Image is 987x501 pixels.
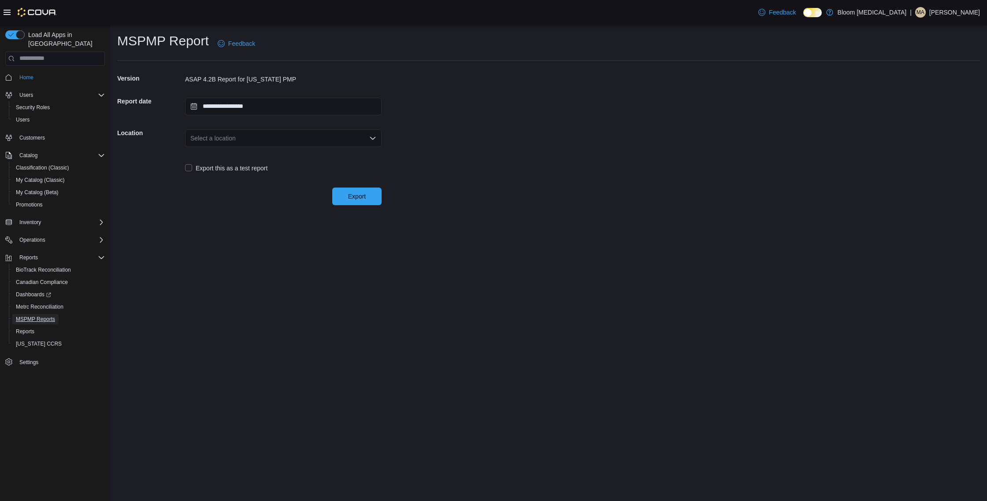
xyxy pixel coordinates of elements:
button: Open list of options [369,135,376,142]
a: Feedback [755,4,799,21]
span: Metrc Reconciliation [12,302,105,312]
span: MSPMP Reports [12,314,105,324]
span: Reports [19,254,38,261]
span: Classification (Classic) [12,162,105,173]
button: Users [2,89,108,101]
p: Bloom [MEDICAL_DATA] [838,7,907,18]
input: Accessible screen reader label [190,133,191,144]
button: Export [332,188,382,205]
h5: Location [117,124,183,142]
a: My Catalog (Beta) [12,187,62,198]
a: MSPMP Reports [12,314,59,324]
a: Feedback [214,35,259,52]
button: BioTrack Reconciliation [9,264,108,276]
span: Settings [16,356,105,367]
span: Inventory [19,219,41,226]
span: Reports [16,252,105,263]
span: Home [19,74,33,81]
span: My Catalog (Beta) [12,187,105,198]
button: Operations [16,235,49,245]
input: Dark Mode [803,8,822,17]
a: Classification (Classic) [12,162,73,173]
span: Reports [12,326,105,337]
a: Dashboards [9,288,108,301]
span: Export [348,192,366,201]
span: Users [19,92,33,99]
span: Customers [19,134,45,141]
button: Settings [2,355,108,368]
button: Inventory [16,217,45,228]
span: Washington CCRS [12,339,105,349]
span: Users [16,90,105,100]
button: Classification (Classic) [9,162,108,174]
span: BioTrack Reconciliation [12,265,105,275]
span: My Catalog (Classic) [12,175,105,185]
span: Users [16,116,30,123]
button: Reports [2,251,108,264]
span: Inventory [16,217,105,228]
button: Inventory [2,216,108,228]
span: Metrc Reconciliation [16,303,63,310]
button: Metrc Reconciliation [9,301,108,313]
span: MA [916,7,924,18]
span: Feedback [228,39,255,48]
span: Security Roles [16,104,50,111]
button: Users [9,114,108,126]
a: Customers [16,133,48,143]
span: My Catalog (Beta) [16,189,59,196]
a: Home [16,72,37,83]
span: Feedback [769,8,796,17]
span: Home [16,72,105,83]
a: [US_STATE] CCRS [12,339,65,349]
span: Canadian Compliance [16,279,68,286]
p: | [910,7,912,18]
a: Metrc Reconciliation [12,302,67,312]
span: Promotions [16,201,43,208]
span: Dashboards [16,291,51,298]
span: Dashboards [12,289,105,300]
button: My Catalog (Beta) [9,186,108,199]
button: Catalog [16,150,41,161]
span: Settings [19,359,38,366]
span: MSPMP Reports [16,316,55,323]
span: Canadian Compliance [12,277,105,287]
h1: MSPMP Report [117,32,209,50]
span: Catalog [16,150,105,161]
span: Promotions [12,199,105,210]
span: My Catalog (Classic) [16,177,65,184]
button: My Catalog (Classic) [9,174,108,186]
button: Home [2,71,108,84]
button: Reports [9,325,108,338]
span: Load All Apps in [GEOGRAPHIC_DATA] [25,30,105,48]
a: Users [12,114,33,125]
h5: Version [117,70,183,87]
span: Security Roles [12,102,105,113]
span: Catalog [19,152,37,159]
span: Operations [19,236,45,243]
a: Settings [16,357,42,368]
button: Reports [16,252,41,263]
button: MSPMP Reports [9,313,108,325]
button: Catalog [2,149,108,162]
label: Export this as a test report [185,163,267,173]
div: ASAP 4.2B Report for [US_STATE] PMP [185,75,382,84]
a: Promotions [12,199,46,210]
button: Canadian Compliance [9,276,108,288]
a: BioTrack Reconciliation [12,265,74,275]
p: [PERSON_NAME] [929,7,980,18]
button: Security Roles [9,101,108,114]
a: Security Roles [12,102,53,113]
img: Cova [18,8,57,17]
div: Mohammed Alqadhi [915,7,926,18]
span: BioTrack Reconciliation [16,266,71,273]
a: Canadian Compliance [12,277,71,287]
nav: Complex example [5,67,105,391]
button: Operations [2,234,108,246]
span: Classification (Classic) [16,164,69,171]
button: Users [16,90,37,100]
a: Reports [12,326,38,337]
a: Dashboards [12,289,55,300]
span: Users [12,114,105,125]
button: Customers [2,131,108,144]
